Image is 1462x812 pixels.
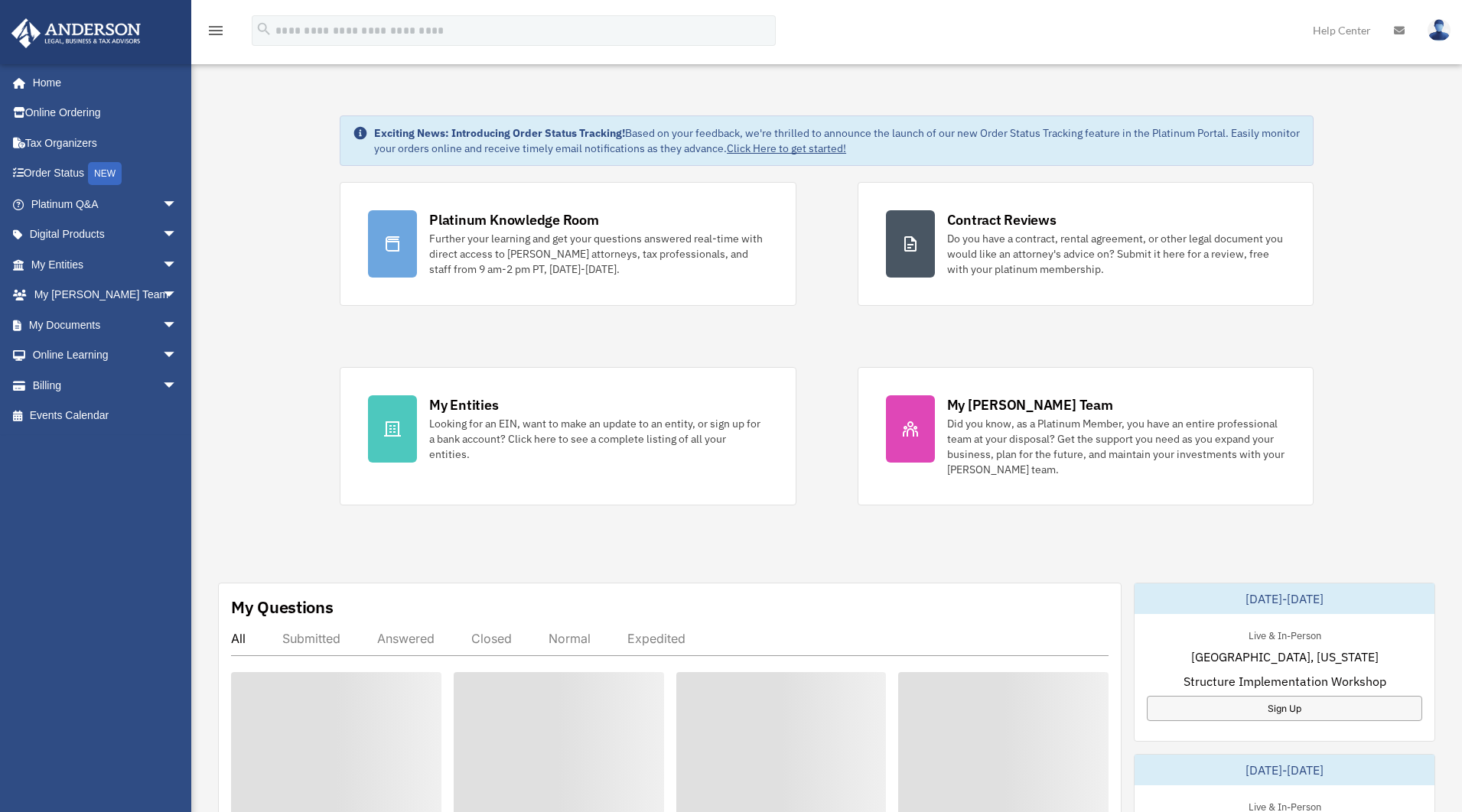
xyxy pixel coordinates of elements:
div: Closed [471,631,512,646]
div: My [PERSON_NAME] Team [947,395,1113,414]
a: Contract Reviews Do you have a contract, rental agreement, or other legal document you would like... [858,182,1314,306]
div: Normal [549,631,591,646]
span: [GEOGRAPHIC_DATA], [US_STATE] [1191,648,1379,666]
a: Click Here to get started! [727,141,846,155]
span: arrow_drop_down [162,280,193,311]
a: Events Calendar [11,401,200,431]
a: My Entitiesarrow_drop_down [11,249,200,280]
a: My Entities Looking for an EIN, want to make an update to an entity, or sign up for a bank accoun... [340,367,796,505]
div: Platinum Knowledge Room [429,210,599,229]
div: Looking for an EIN, want to make an update to an entity, or sign up for a bank account? Click her... [429,416,767,462]
a: My Documentsarrow_drop_down [11,310,200,340]
div: Expedited [627,631,685,646]
span: arrow_drop_down [162,249,193,281]
strong: Exciting News: Introducing Order Status Tracking! [374,126,625,140]
a: Tax Organizers [11,128,200,158]
a: Home [11,67,193,98]
a: My [PERSON_NAME] Team Did you know, as a Platinum Member, you have an entire professional team at... [858,367,1314,505]
a: Platinum Q&Aarrow_drop_down [11,189,200,219]
div: Submitted [282,631,340,646]
div: [DATE]-[DATE] [1135,583,1434,614]
span: arrow_drop_down [162,219,193,251]
span: arrow_drop_down [162,310,193,341]
a: Online Learningarrow_drop_down [11,340,200,371]
a: Digital Productsarrow_drop_down [11,219,200,250]
a: Online Ordering [11,98,200,128]
span: arrow_drop_down [162,340,193,372]
div: Answered [377,631,435,646]
a: My [PERSON_NAME] Teamarrow_drop_down [11,280,200,310]
img: User Pic [1428,19,1451,41]
div: My Questions [231,596,334,619]
a: Billingarrow_drop_down [11,370,200,401]
div: Do you have a contract, rental agreement, or other legal document you would like an attorney's ad... [947,231,1285,277]
div: NEW [88,162,122,185]
img: Anderson Advisors Platinum Portal [7,18,145,48]
a: Order StatusNEW [11,158,200,190]
span: arrow_drop_down [162,189,193,220]
div: Contract Reviews [947,210,1057,229]
a: Sign Up [1147,696,1422,721]
div: Further your learning and get your questions answered real-time with direct access to [PERSON_NAM... [429,231,767,277]
i: menu [207,21,225,40]
div: [DATE]-[DATE] [1135,755,1434,785]
div: Live & In-Person [1236,626,1333,642]
i: search [256,21,272,37]
span: arrow_drop_down [162,370,193,401]
span: Structure Implementation Workshop [1184,672,1386,690]
div: Based on your feedback, we're thrilled to announce the launch of our new Order Status Tracking fe... [374,125,1301,156]
div: All [231,631,246,646]
a: menu [207,27,225,40]
div: Did you know, as a Platinum Member, you have an entire professional team at your disposal? Get th... [947,416,1285,477]
a: Platinum Knowledge Room Further your learning and get your questions answered real-time with dire... [340,182,796,306]
div: My Entities [429,395,498,414]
